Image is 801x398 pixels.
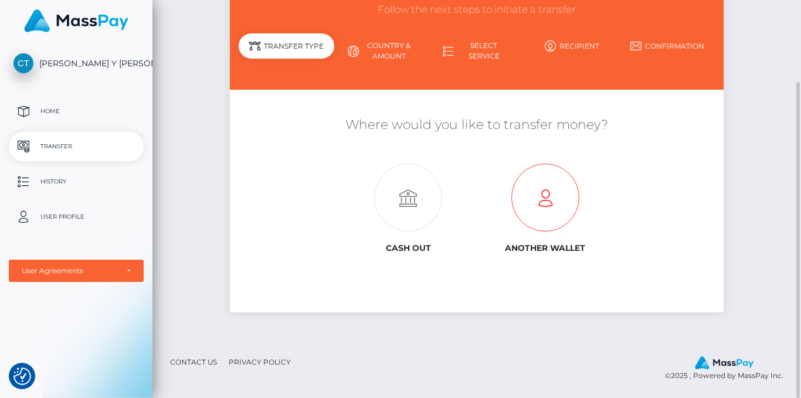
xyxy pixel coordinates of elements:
a: Transfer Type [239,36,334,66]
a: Select Service [429,36,524,66]
a: Country & Amount [334,36,429,66]
h6: Cash out [348,243,468,253]
a: Recipient [524,36,619,56]
a: Confirmation [619,36,714,56]
button: User Agreements [9,260,144,282]
a: Transfer [9,132,144,161]
img: website_grey.svg [19,30,28,40]
img: MassPay [24,9,128,32]
p: Transfer [13,138,139,155]
img: logo_orange.svg [19,19,28,28]
a: Contact Us [165,353,222,371]
img: tab_keywords_by_traffic_grey.svg [125,68,134,77]
a: Privacy Policy [224,353,296,371]
img: tab_domain_overview_orange.svg [49,68,58,77]
a: User Profile [9,202,144,232]
p: Home [13,103,139,120]
h5: Where would you like to transfer money? [239,116,715,134]
h6: Another wallet [486,243,605,253]
img: Revisit consent button [13,368,31,385]
a: History [9,167,144,196]
h3: Follow the next steps to initiate a transfer [239,3,715,17]
p: User Profile [13,208,139,226]
div: © 2025 , Powered by MassPay Inc. [665,356,792,382]
div: Palabras clave [138,69,186,77]
div: Dominio [62,69,90,77]
img: MassPay [695,356,754,369]
div: User Agreements [22,266,118,275]
a: Home [9,97,144,126]
span: [PERSON_NAME] Y [PERSON_NAME] [9,58,144,69]
div: Dominio: [DOMAIN_NAME] [30,30,131,40]
div: v 4.0.25 [33,19,57,28]
p: History [13,173,139,191]
div: Transfer Type [239,33,334,59]
button: Consent Preferences [13,368,31,385]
